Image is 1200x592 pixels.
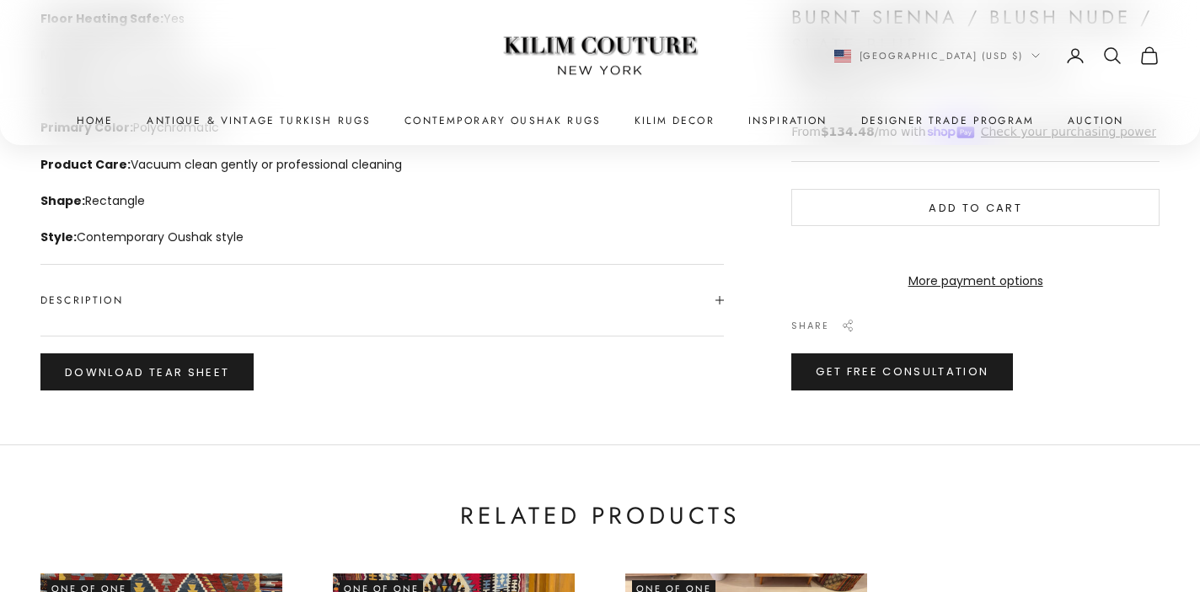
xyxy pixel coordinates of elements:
a: Contemporary Oushak Rugs [404,112,601,129]
button: Add to cart [791,190,1160,227]
strong: Product Care: [40,156,131,173]
button: Change country or currency [834,48,1041,63]
strong: Style: [40,229,77,245]
a: Antique & Vintage Turkish Rugs [147,112,371,129]
a: Inspiration [748,112,828,129]
span: Share [791,318,829,333]
a: Get Free Consultation [791,353,1013,390]
a: Auction [1068,112,1123,129]
button: Share [791,318,854,333]
h2: Related Products [460,499,741,532]
span: Description [40,292,123,309]
p: Contemporary Oushak style [40,228,707,247]
summary: Kilim Decor [635,112,715,129]
strong: Shape: [40,192,85,209]
a: Designer Trade Program [861,112,1035,129]
p: Vacuum clean gently or professional cleaning [40,155,707,175]
span: [GEOGRAPHIC_DATA] (USD $) [860,48,1024,63]
summary: Description [40,265,724,336]
p: Rectangle [40,191,707,211]
img: Logo of Kilim Couture New York [495,16,705,96]
a: More payment options [791,272,1160,291]
nav: Secondary navigation [834,46,1160,66]
a: Home [77,112,114,129]
button: Download Tear Sheet [40,353,254,390]
img: United States [834,50,851,62]
nav: Primary navigation [40,112,1160,129]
